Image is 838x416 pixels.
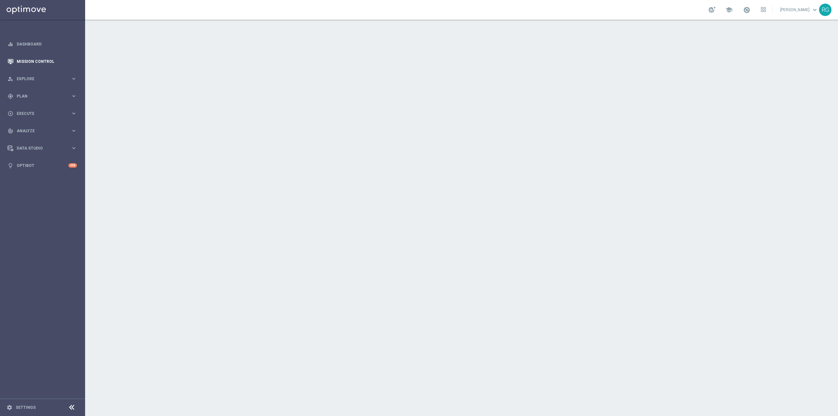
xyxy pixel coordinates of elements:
[819,4,831,16] div: RG
[8,41,13,47] i: equalizer
[16,406,36,409] a: Settings
[7,94,77,99] button: gps_fixed Plan keyboard_arrow_right
[71,76,77,82] i: keyboard_arrow_right
[17,129,71,133] span: Analyze
[811,6,818,13] span: keyboard_arrow_down
[8,35,77,53] div: Dashboard
[71,110,77,117] i: keyboard_arrow_right
[71,93,77,99] i: keyboard_arrow_right
[7,42,77,47] button: equalizer Dashboard
[8,76,13,82] i: person_search
[17,77,71,81] span: Explore
[71,128,77,134] i: keyboard_arrow_right
[68,163,77,168] div: +10
[8,53,77,70] div: Mission Control
[8,93,71,99] div: Plan
[8,145,71,151] div: Data Studio
[17,112,71,116] span: Execute
[17,146,71,150] span: Data Studio
[8,76,71,82] div: Explore
[7,128,77,134] button: track_changes Analyze keyboard_arrow_right
[779,5,819,15] a: [PERSON_NAME]keyboard_arrow_down
[7,111,77,116] button: play_circle_outline Execute keyboard_arrow_right
[7,76,77,81] button: person_search Explore keyboard_arrow_right
[8,111,13,117] i: play_circle_outline
[7,59,77,64] button: Mission Control
[8,111,71,117] div: Execute
[17,94,71,98] span: Plan
[8,93,13,99] i: gps_fixed
[17,35,77,53] a: Dashboard
[8,157,77,174] div: Optibot
[8,163,13,169] i: lightbulb
[7,405,12,410] i: settings
[7,146,77,151] button: Data Studio keyboard_arrow_right
[17,53,77,70] a: Mission Control
[17,157,68,174] a: Optibot
[8,128,13,134] i: track_changes
[8,128,71,134] div: Analyze
[7,163,77,168] button: lightbulb Optibot +10
[725,6,733,13] span: school
[71,145,77,151] i: keyboard_arrow_right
